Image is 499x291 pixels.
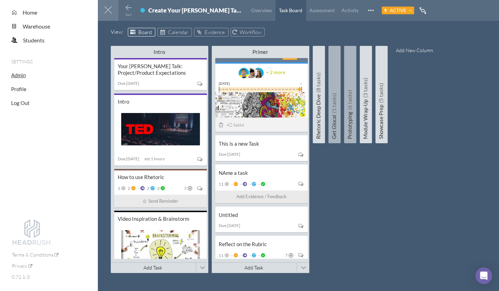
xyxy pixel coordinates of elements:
a: Home [17,9,37,16]
div: This is a new Task [219,140,304,147]
a: Profile [11,86,26,92]
span: - [248,253,251,258]
span: 42 tasks [219,122,244,128]
a: Board [128,28,155,37]
button: Add New Column [388,44,442,57]
span: Add Task [244,265,263,270]
span: - [137,186,139,191]
span: (6 tasks) [346,90,353,110]
div: Due [DATE] [219,223,245,229]
a: Evidence [194,28,228,37]
span: Back [126,13,132,16]
span: (8 tasks) [315,72,321,92]
div: Create Your TED Talk----- [148,7,242,16]
span: Assessment [309,7,335,13]
span: 2 [146,186,149,191]
div: Reflect on the Rubric [219,241,304,248]
div: + 2 more [266,67,285,78]
span: 7 [285,253,288,257]
span: Settings [11,59,33,64]
h5: Rhetoric Deep Dive [312,52,325,139]
a: Calendar [157,28,192,37]
span: Calendar [168,29,188,35]
div: Due [DATE] [118,80,145,87]
button: Active [382,7,414,14]
a: Warehouse [17,23,50,30]
span: Add Task [143,265,162,270]
div: Intro [130,49,189,55]
span: Students [23,37,45,43]
h5: Prototyping [344,52,356,139]
span: 3 [118,186,120,191]
div: Create Your [PERSON_NAME] Talk----- [148,7,242,14]
a: Log Out [11,100,30,106]
span: Board [138,29,152,35]
span: - [239,181,242,187]
span: Send Reminder [148,197,178,205]
div: est. 1 hours [145,156,165,162]
a: Workflow [231,28,265,37]
button: Back [124,4,133,15]
span: Active [390,8,406,13]
img: image [239,68,249,78]
h5: Showcase Prep [375,52,387,139]
span: Home [23,9,37,16]
span: Overview [251,7,272,13]
img: summary thumbnail [121,230,200,268]
span: View : [111,28,126,36]
div: How to use Rhetoric [118,174,203,180]
a: Privacy [12,263,32,269]
span: (5 tasks) [331,93,337,113]
span: 3 [156,186,159,191]
div: Intro [118,98,203,105]
span: - [239,253,242,258]
img: summary thumbnail [215,92,305,118]
div: Due [DATE] [118,156,145,162]
span: - [230,253,233,258]
span: - [248,181,251,187]
span: Add Evidence / Feedback [236,193,287,200]
div: NAme a task [219,170,304,176]
span: 11 [219,181,224,187]
span: 11 [219,253,224,258]
div: Video Inspiration & Brainstorm [118,216,203,222]
div: Due [DATE] [219,151,245,157]
span: - [257,253,260,258]
div: Open Intercom Messenger [475,267,492,284]
button: Add Task [111,262,195,273]
img: image [246,68,256,78]
span: - [230,181,233,187]
div: Primer [231,49,290,55]
button: Add Task [212,262,296,273]
div: -- [300,80,302,87]
a: Admin [11,72,26,78]
div: Your [PERSON_NAME] Talk: Project/Product Expectations [118,63,203,76]
div: [DATE] [219,80,230,87]
span: - [257,181,260,187]
span: Task Board [279,7,302,13]
a: Students [17,37,45,43]
span: 2 [127,186,130,191]
a: Terms & Conditions [12,252,59,258]
div: Untitled [219,212,304,218]
h5: Get Glocal [328,52,340,139]
img: image [253,68,264,78]
span: 2 [184,186,187,190]
span: 0.71.1-3 [12,274,30,280]
span: Workflow [239,29,261,35]
span: (5 tasks) [378,83,384,103]
img: summary thumbnail [121,113,200,145]
h5: Module Wrap-Up [359,52,372,139]
span: Warehouse [23,23,50,30]
span: (3 tasks) [362,78,368,98]
span: Evidence [204,29,225,35]
span: Activity [342,7,359,13]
